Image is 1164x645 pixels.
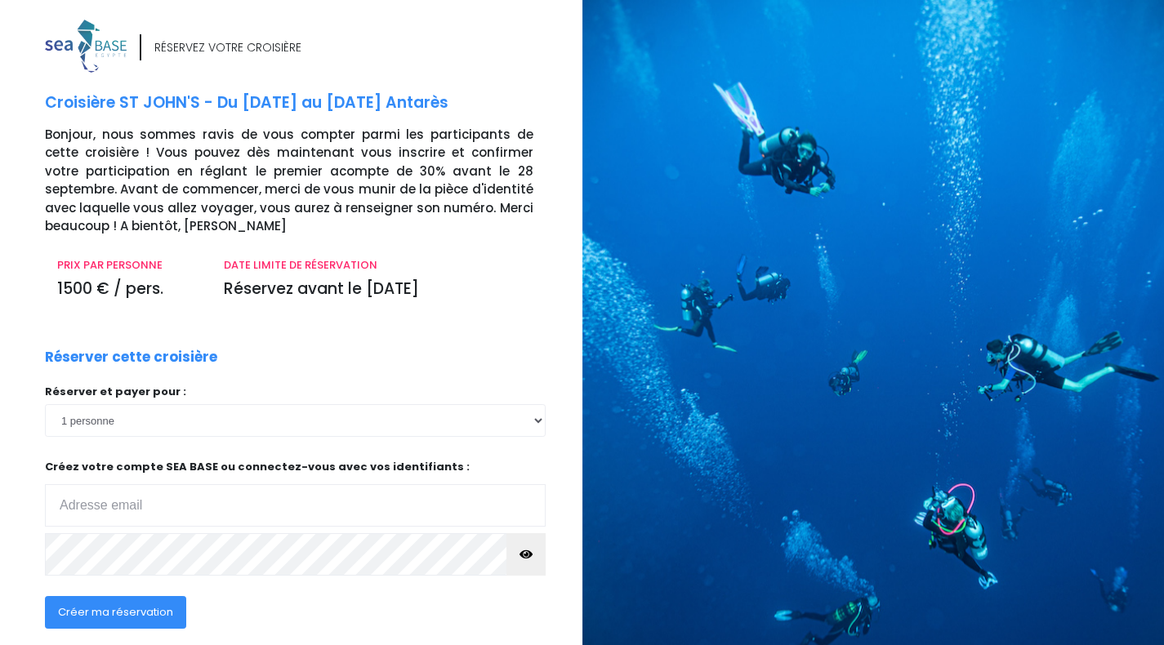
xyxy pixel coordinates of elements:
[45,347,217,368] p: Réserver cette croisière
[57,278,199,301] p: 1500 € / pers.
[45,459,546,527] p: Créez votre compte SEA BASE ou connectez-vous avec vos identifiants :
[154,39,301,56] div: RÉSERVEZ VOTRE CROISIÈRE
[224,278,533,301] p: Réservez avant le [DATE]
[57,257,199,274] p: PRIX PAR PERSONNE
[45,384,546,400] p: Réserver et payer pour :
[45,126,570,236] p: Bonjour, nous sommes ravis de vous compter parmi les participants de cette croisière ! Vous pouve...
[45,484,546,527] input: Adresse email
[45,596,186,629] button: Créer ma réservation
[224,257,533,274] p: DATE LIMITE DE RÉSERVATION
[45,91,570,115] p: Croisière ST JOHN'S - Du [DATE] au [DATE] Antarès
[45,20,127,73] img: logo_color1.png
[58,604,173,620] span: Créer ma réservation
